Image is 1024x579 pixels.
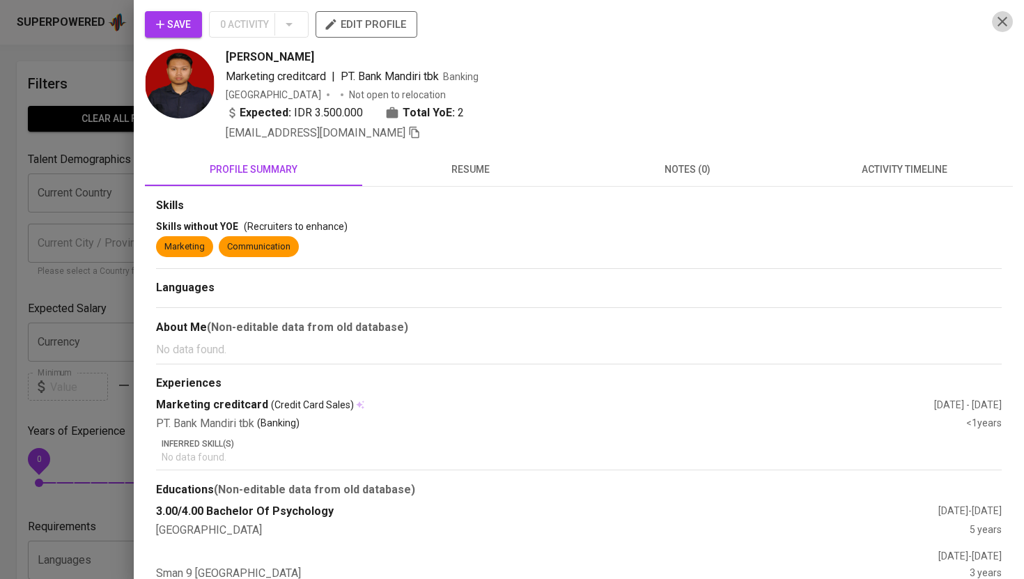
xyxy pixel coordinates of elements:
span: Save [156,16,191,33]
div: Skills [156,198,1002,214]
span: PT. Bank Mandiri tbk [341,70,439,83]
span: [EMAIL_ADDRESS][DOMAIN_NAME] [226,126,405,139]
div: [GEOGRAPHIC_DATA] [156,523,970,539]
span: | [332,68,335,85]
div: 3.00/4.00 Bachelor Of Psychology [156,504,938,520]
div: Educations [156,481,1002,498]
div: [DATE] - [DATE] [934,398,1002,412]
div: PT. Bank Mandiri tbk [156,416,966,432]
div: Marketing [164,240,205,254]
p: No data found. [156,341,1002,358]
p: Inferred Skill(s) [162,438,1002,450]
div: 5 years [970,523,1002,539]
div: <1 years [966,416,1002,432]
div: Experiences [156,376,1002,392]
b: Expected: [240,105,291,121]
span: Skills without YOE [156,221,238,232]
p: Not open to relocation [349,88,446,102]
b: (Non-editable data from old database) [207,321,408,334]
span: [PERSON_NAME] [226,49,314,65]
div: About Me [156,319,1002,336]
b: Total YoE: [403,105,455,121]
span: [DATE] - [DATE] [938,505,1002,516]
p: No data found. [162,450,1002,464]
span: edit profile [327,15,406,33]
img: 6bf25016af342de11eda1a4ec43f03df.png [145,49,215,118]
span: (Credit Card Sales) [271,398,354,412]
span: Banking [443,71,479,82]
button: edit profile [316,11,417,38]
div: [GEOGRAPHIC_DATA] [226,88,321,102]
span: notes (0) [587,161,788,178]
span: [DATE] - [DATE] [938,550,1002,562]
span: (Recruiters to enhance) [244,221,348,232]
div: IDR 3.500.000 [226,105,363,121]
div: Languages [156,280,1002,296]
span: Marketing creditcard [226,70,326,83]
b: (Non-editable data from old database) [214,483,415,496]
span: 2 [458,105,464,121]
div: Marketing creditcard [156,397,934,413]
div: Communication [227,240,290,254]
p: (Banking) [257,416,300,432]
span: resume [371,161,571,178]
span: profile summary [153,161,354,178]
span: activity timeline [805,161,1005,178]
a: edit profile [316,18,417,29]
button: Save [145,11,202,38]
